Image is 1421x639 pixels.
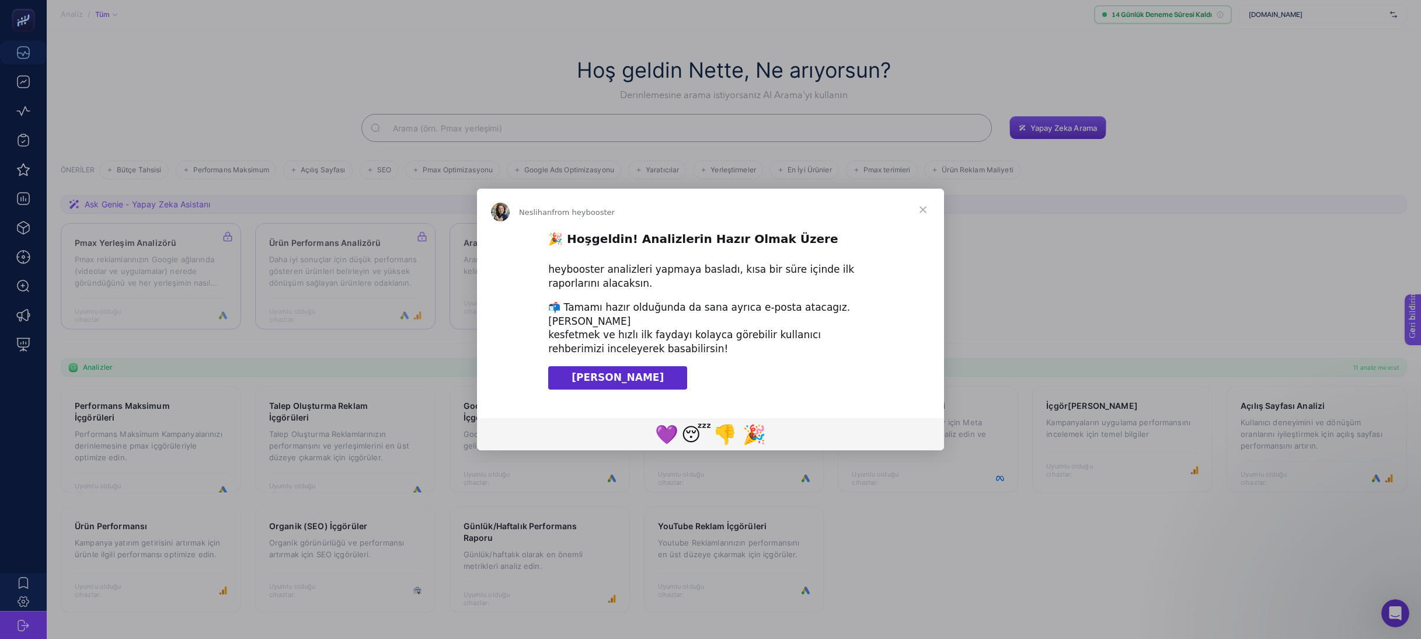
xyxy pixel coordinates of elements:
span: Kapalı [902,189,944,231]
font: [PERSON_NAME] [572,371,664,383]
font: Neslihan [519,208,552,217]
font: from heybooster [552,208,615,217]
span: 1 tepki [710,420,740,448]
span: tada reaksiyonu [740,420,769,448]
span: mor kalp reaksiyonu [652,420,681,448]
font: kesfetmek ve hızlı ilk faydayı kolayca görebilir kullanıcı rehberimizi inceleyerek basabilirsin! [548,329,821,355]
font: 🎉 [743,423,766,446]
font: 😴 [681,423,711,446]
img: Neslihan'ın profil resmi [491,203,510,221]
font: 💜 [655,423,678,446]
span: uyku reaksiyonu [681,420,710,448]
font: 👎 [713,423,737,446]
font: 🎉 Hoşgeldin! Analizlerin Hazır Olmak Üzere [548,232,838,246]
a: [PERSON_NAME] [548,366,687,390]
font: heybooster analizleri yapmaya basladı, kısa bir süre içinde ilk raporlarını alacaksın. [548,263,854,289]
font: 📬 Tamamı hazır olduğunda da sana ayrıca e-posta atacagız. [548,301,850,313]
font: Geri bildirim [7,3,54,12]
font: ​[PERSON_NAME] [548,315,631,327]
